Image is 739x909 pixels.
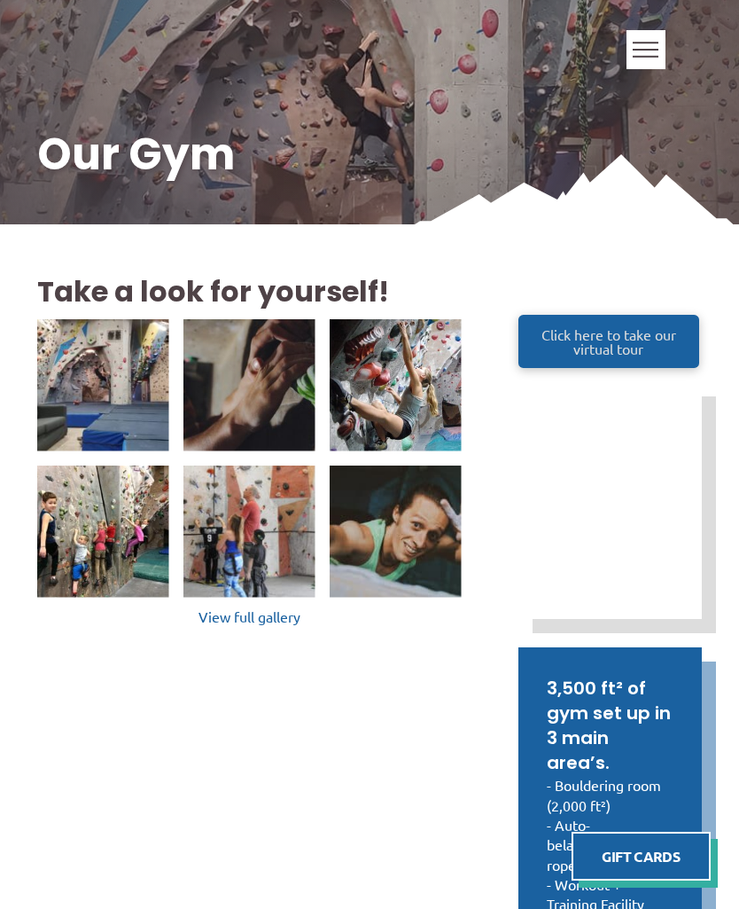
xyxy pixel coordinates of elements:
[37,272,462,312] h2: Take a look for yourself!
[37,124,703,184] h1: Our Gym
[626,30,665,69] div: Toggle Off Canvas Content
[534,327,682,356] span: Click here to take our virtual tour
[37,605,462,629] a: View full gallery
[547,676,674,775] h2: 3,500 ft² of gym set up in 3 main area’s.
[518,315,699,368] a: Click here to take our virtual tour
